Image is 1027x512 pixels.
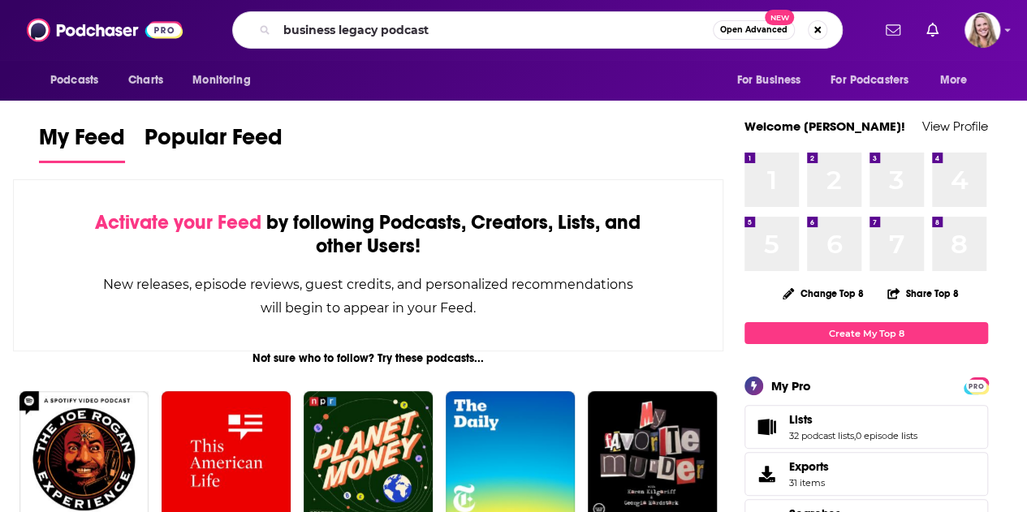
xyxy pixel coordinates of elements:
[820,65,932,96] button: open menu
[771,378,811,394] div: My Pro
[725,65,821,96] button: open menu
[145,123,283,161] span: Popular Feed
[118,65,173,96] a: Charts
[744,452,988,496] a: Exports
[887,278,960,309] button: Share Top 8
[713,20,795,40] button: Open AdvancedNew
[27,15,183,45] img: Podchaser - Follow, Share and Rate Podcasts
[856,430,917,441] a: 0 episode lists
[773,283,874,303] button: Change Top 8
[736,69,800,92] span: For Business
[744,118,905,134] a: Welcome [PERSON_NAME]!
[789,459,829,474] span: Exports
[750,463,783,485] span: Exports
[789,430,854,441] a: 32 podcast lists
[744,405,988,449] span: Lists
[95,211,641,258] div: by following Podcasts, Creators, Lists, and other Users!
[39,123,125,163] a: My Feed
[854,430,856,441] span: ,
[789,477,829,488] span: 31 items
[39,123,125,161] span: My Feed
[50,69,98,92] span: Podcasts
[232,11,843,49] div: Search podcasts, credits, & more...
[128,69,163,92] span: Charts
[922,118,988,134] a: View Profile
[39,65,119,96] button: open menu
[831,69,908,92] span: For Podcasters
[966,380,986,392] span: PRO
[181,65,271,96] button: open menu
[940,69,968,92] span: More
[789,412,813,427] span: Lists
[95,210,261,234] span: Activate your Feed
[13,351,723,365] div: Not sure who to follow? Try these podcasts...
[750,415,783,438] a: Lists
[744,322,988,344] a: Create My Top 8
[277,17,713,43] input: Search podcasts, credits, & more...
[920,16,945,44] a: Show notifications dropdown
[966,379,986,391] a: PRO
[964,12,1000,48] img: User Profile
[145,123,283,163] a: Popular Feed
[720,26,788,34] span: Open Advanced
[95,273,641,320] div: New releases, episode reviews, guest credits, and personalized recommendations will begin to appe...
[964,12,1000,48] button: Show profile menu
[789,412,917,427] a: Lists
[765,10,794,25] span: New
[192,69,250,92] span: Monitoring
[964,12,1000,48] span: Logged in as KirstinPitchPR
[879,16,907,44] a: Show notifications dropdown
[929,65,988,96] button: open menu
